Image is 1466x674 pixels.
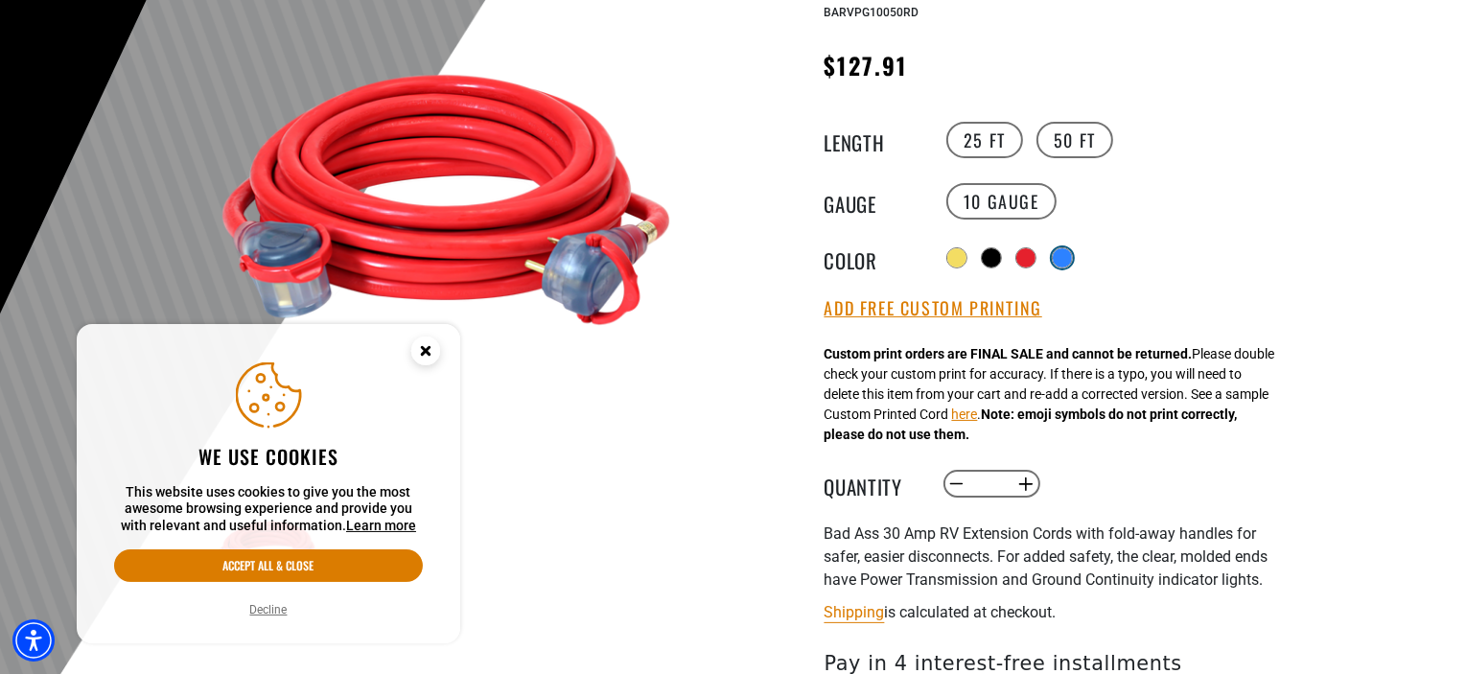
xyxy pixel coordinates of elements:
label: 50 FT [1036,122,1113,158]
span: $127.91 [825,48,908,82]
legend: Color [825,245,920,270]
strong: Note: emoji symbols do not print correctly, please do not use them. [825,407,1238,442]
strong: Custom print orders are FINAL SALE and cannot be returned. [825,346,1193,361]
legend: Gauge [825,189,920,214]
div: Accessibility Menu [12,619,55,662]
button: Decline [244,600,293,619]
button: here [952,405,978,425]
div: Please double check your custom print for accuracy. If there is a typo, you will need to delete t... [825,344,1275,445]
p: This website uses cookies to give you the most awesome browsing experience and provide you with r... [114,484,423,535]
a: This website uses cookies to give you the most awesome browsing experience and provide you with r... [346,518,416,533]
button: Accept all & close [114,549,423,582]
h2: We use cookies [114,444,423,469]
a: Shipping [825,603,885,621]
label: Quantity [825,472,920,497]
button: Close this option [391,324,460,383]
span: Bad Ass 30 Amp RV Extension Cords with fold-away handles for safer, easier disconnects. For added... [825,524,1268,589]
span: BARVPG10050RD [825,6,919,19]
aside: Cookie Consent [77,324,460,644]
div: is calculated at checkout. [825,599,1294,625]
button: Add Free Custom Printing [825,298,1042,319]
label: 25 FT [946,122,1023,158]
legend: Length [825,128,920,152]
label: 10 Gauge [946,183,1057,220]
